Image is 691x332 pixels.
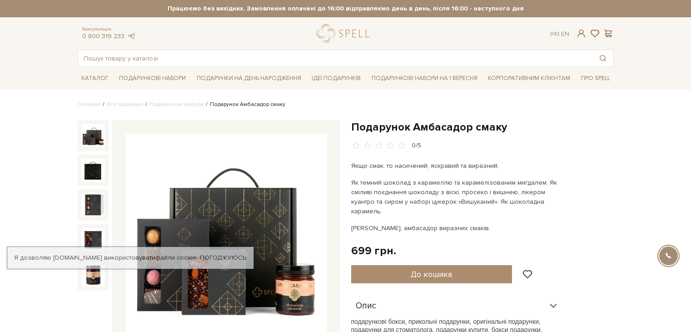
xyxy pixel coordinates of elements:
[81,158,105,182] img: Подарунок Амбасадор смаку
[82,32,124,40] a: 0 800 319 233
[200,254,246,262] a: Погоджуюсь
[107,101,143,108] a: Вся продукція
[411,269,452,279] span: До кошика
[317,24,373,43] a: logo
[81,193,105,216] img: Подарунок Амбасадор смаку
[561,30,569,38] a: En
[81,262,105,286] img: Подарунок Амбасадор смаку
[81,228,105,252] img: Подарунок Амбасадор смаку
[193,71,305,86] a: Подарунки на День народження
[155,254,197,262] a: файли cookie
[412,141,421,150] div: 0/5
[7,254,254,262] div: Я дозволяю [DOMAIN_NAME] використовувати
[149,101,204,108] a: Подарункові набори
[351,161,564,171] p: Якщо смак, то насичений, яскравий та виразний.
[78,50,592,66] input: Пошук товару у каталозі
[351,178,564,216] p: Як темний шоколад з карамеллю та карамелізованим мигдалем. Як сміливі поєднання шоколаду з віскі,...
[82,26,136,32] span: Консультація:
[592,50,613,66] button: Пошук товару у каталозі
[78,101,100,108] a: Головна
[78,5,614,13] strong: Працюємо без вихідних. Замовлення оплачені до 16:00 відправляємо день в день, після 16:00 - насту...
[78,71,112,86] a: Каталог
[550,30,569,38] div: Ук
[351,244,396,258] div: 699 грн.
[127,32,136,40] a: telegram
[558,30,559,38] span: |
[351,120,614,134] h1: Подарунок Амбасадор смаку
[577,71,614,86] a: Про Spell
[308,71,364,86] a: Ідеї подарунків
[204,101,285,109] li: Подарунок Амбасадор смаку
[351,265,512,283] button: До кошика
[115,71,189,86] a: Подарункові набори
[484,70,574,86] a: Корпоративним клієнтам
[356,302,376,310] span: Опис
[351,223,564,233] p: [PERSON_NAME], амбасадор виразних смаків.
[368,70,481,86] a: Подарункові набори на 1 Вересня
[81,124,105,147] img: Подарунок Амбасадор смаку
